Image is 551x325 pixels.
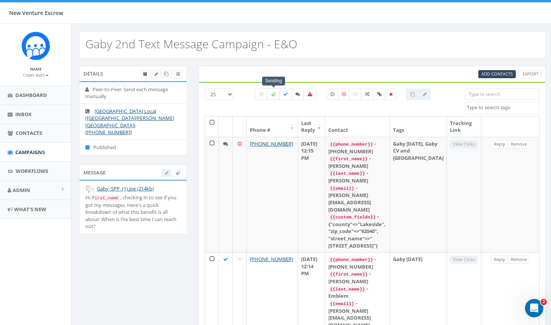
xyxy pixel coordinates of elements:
[328,214,377,221] code: {{custom_fields}}
[525,299,543,317] iframe: Intercom live chat
[373,89,386,100] label: Link Clicked
[15,149,45,156] span: Campaigns
[21,31,50,60] img: Rally_Corp_Icon_1.png
[143,71,147,77] span: Archive Campaign
[481,71,513,77] span: Add Contacts
[467,104,539,111] textarea: Search
[279,89,292,100] label: Delivered
[328,156,369,162] code: {{first_name}}
[328,213,386,249] div: - {"county"=>"Lakeside", "zip_code"=>"92040", "street_name"=>"[STREET_ADDRESS]"}
[361,89,374,100] label: Mixed
[15,92,47,98] span: Dashboard
[298,117,325,137] th: Last Reply: activate to sort column ascending
[9,9,63,16] span: New Venture Escrow
[30,66,42,72] small: Name
[262,77,285,85] div: Sending
[97,185,154,192] a: Gaby_SPP_(1).jpg (214kb)
[328,286,366,293] code: {{last_name}}
[16,130,42,136] span: Contacts
[85,194,181,230] div: Hi , checking in to see if you got my messages. Here's a quick breakdown of what this benefit is ...
[176,71,180,77] span: View Campaign Delivery Statistics
[14,206,46,213] span: What's New
[491,140,508,148] a: Reply
[164,71,168,77] span: Clone Campaign
[478,70,516,78] a: Add Contacts
[90,195,120,202] code: first_name
[390,137,447,252] td: Gaby [DATE], Gaby CV and [GEOGRAPHIC_DATA]
[15,111,32,118] span: Inbox
[328,184,386,213] div: - [PERSON_NAME][EMAIL_ADDRESS][DOMAIN_NAME]
[176,170,180,176] span: Send Test Message
[491,256,508,264] a: Reply
[250,140,293,147] a: [PHONE_NUMBER]
[13,187,30,194] span: Admin
[79,165,187,180] div: Message
[338,89,350,100] label: Negative
[541,299,547,305] span: 2
[291,89,304,100] label: Replied
[508,256,530,264] a: Remove
[250,256,293,263] a: [PHONE_NUMBER]
[328,141,374,148] code: {{phone_number}}
[328,270,386,285] div: - [PERSON_NAME]
[325,117,390,137] th: Contact
[328,256,386,270] div: - [PHONE_NUMBER]
[85,87,93,92] i: Peer-to-Peer
[328,170,366,177] code: {{last_name}}
[328,256,374,263] code: {{phone_number}}
[328,140,386,155] div: - [PHONE_NUMBER]
[385,89,397,100] label: Removed
[390,117,447,137] th: Tags
[85,38,297,50] h2: Gaby 2nd Text Message Campaign - E&O
[508,140,530,148] a: Remove
[247,117,298,137] th: Phone #: activate to sort column ascending
[23,72,49,78] small: Chaeli Bath
[85,145,93,150] i: Published
[16,167,48,174] span: Workflows
[328,169,386,184] div: - [PERSON_NAME]
[79,66,187,81] div: Details
[328,300,355,307] code: {{email}}
[328,271,369,278] code: {{first_name}}
[23,71,49,78] a: Chaeli Bath
[80,140,187,155] li: Published
[328,155,386,169] div: - [PERSON_NAME]
[85,108,174,136] a: [GEOGRAPHIC_DATA] Local ([GEOGRAPHIC_DATA][PERSON_NAME][GEOGRAPHIC_DATA]) [[PHONE_NUMBER]]
[155,71,158,77] span: Edit Campaign Title
[303,89,316,100] label: Bounced
[447,117,481,137] th: Tracking Link
[80,82,187,104] li: Peer-to-Peer: Send each message manually
[298,137,325,252] td: [DATE] 12:15 PM
[520,70,541,78] a: Export
[328,185,355,192] code: {{email}}
[349,89,362,100] label: Neutral
[255,89,267,100] label: Pending
[326,89,339,100] label: Positive
[481,71,513,77] span: CSV files only
[328,285,386,300] div: - Emblem
[465,89,540,100] input: Type to search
